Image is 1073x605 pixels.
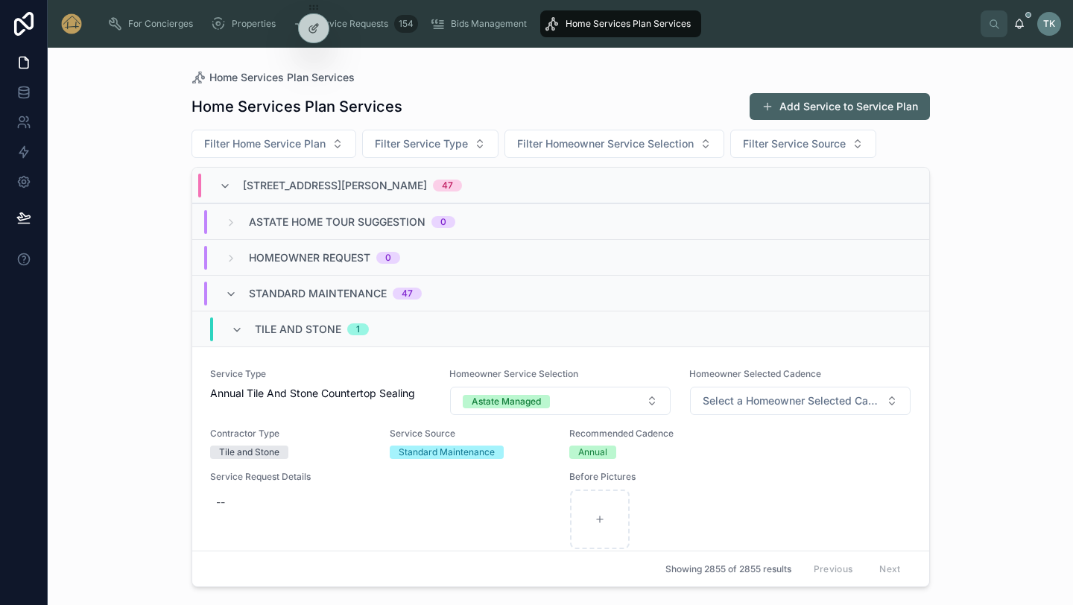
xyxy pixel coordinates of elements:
span: Homeowner Service Selection [449,368,671,380]
span: Showing 2855 of 2855 results [665,563,791,575]
span: Annual Tile And Stone Countertop Sealing [210,386,415,401]
div: 1 [356,323,360,335]
span: Filter Service Source [743,136,846,151]
a: For Concierges [103,10,203,37]
span: [STREET_ADDRESS][PERSON_NAME] [243,178,427,193]
div: Standard Maintenance [399,446,495,459]
span: Service Type [210,368,432,380]
a: Home Services Plan Services [540,10,701,37]
button: Select Button [192,130,356,158]
a: Bids Management [425,10,537,37]
div: 47 [442,180,453,191]
button: Select Button [362,130,498,158]
span: Homeowner Selected Cadence [689,368,911,380]
div: scrollable content [95,7,981,40]
div: -- [216,495,225,510]
span: Home Services Plan Services [209,70,355,85]
img: App logo [60,12,83,36]
a: Properties [206,10,286,37]
button: Select Button [730,130,876,158]
span: For Concierges [128,18,193,30]
span: Bids Management [451,18,527,30]
span: Filter Home Service Plan [204,136,326,151]
a: Service Requests154 [289,10,422,37]
span: Filter Homeowner Service Selection [517,136,694,151]
button: Add Service to Service Plan [750,93,930,120]
div: 154 [394,15,418,33]
span: Home Services Plan Services [566,18,691,30]
span: Recommended Cadence [569,428,731,440]
span: TK [1043,18,1055,30]
span: Service Request Details [210,471,552,483]
span: Standard Maintenance [249,286,387,301]
div: 0 [385,252,391,264]
span: Homeowner Request [249,250,370,265]
div: Annual [578,446,607,459]
a: Service TypeAnnual Tile And Stone Countertop SealingHomeowner Service SelectionSelect ButtonHomeo... [192,346,929,571]
div: 47 [402,288,413,300]
span: Astate Home Tour Suggestion [249,215,425,229]
span: Contractor Type [210,428,372,440]
button: Select Button [450,387,671,415]
span: Service Requests [314,18,388,30]
span: Service Source [390,428,551,440]
span: Tile and Stone [255,322,341,337]
h1: Home Services Plan Services [192,96,402,117]
div: Tile and Stone [219,446,279,459]
span: Select a Homeowner Selected Cadence [703,393,880,408]
span: Before Pictures [569,471,911,483]
span: Filter Service Type [375,136,468,151]
button: Select Button [504,130,724,158]
span: Properties [232,18,276,30]
button: Select Button [690,387,911,415]
a: Home Services Plan Services [192,70,355,85]
div: 0 [440,216,446,228]
div: Astate Managed [472,395,541,408]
